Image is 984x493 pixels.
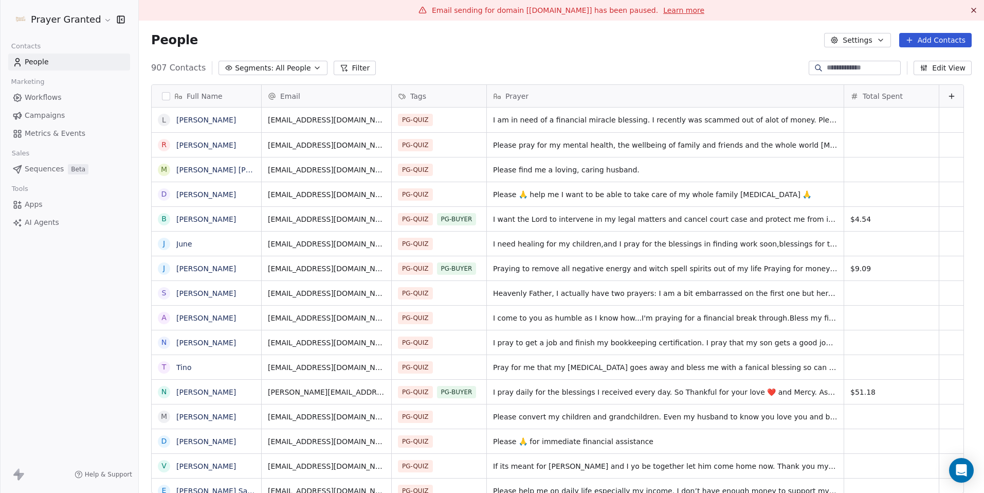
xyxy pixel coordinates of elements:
[505,91,529,101] span: Prayer
[68,164,88,174] span: Beta
[14,13,27,26] img: FB-Logo.png
[398,361,433,374] span: PG-QUIZ
[268,214,385,224] span: [EMAIL_ADDRESS][DOMAIN_NAME]
[392,85,486,107] div: Tags
[493,115,837,125] span: I am in need of a financial miracle blessing. I recently was scammed out of alot of money. Please...
[493,387,837,397] span: I pray daily for the blessings I received every day. So Thankful for your love ❤️ and Mercy. Aski...
[161,386,167,397] div: N
[85,470,132,479] span: Help & Support
[398,164,433,176] span: PG-QUIZ
[7,39,45,54] span: Contacts
[863,91,903,101] span: Total Spent
[398,139,433,151] span: PG-QUIZ
[25,128,85,139] span: Metrics & Events
[493,313,837,323] span: I come to you as humble as I know how...I'm praying for a financial break through.Bless my financ...
[398,435,433,448] span: PG-QUIZ
[398,411,433,423] span: PG-QUIZ
[398,213,433,225] span: PG-QUIZ
[663,5,704,15] a: Learn more
[8,161,130,178] a: SequencesBeta
[276,63,311,74] span: All People
[12,11,110,28] button: Prayer Granted
[268,263,385,274] span: [EMAIL_ADDRESS][DOMAIN_NAME]
[398,312,433,324] span: PG-QUIZ
[280,91,300,101] span: Email
[268,115,385,125] span: [EMAIL_ADDRESS][DOMAIN_NAME]
[7,181,32,197] span: Tools
[151,32,198,48] span: People
[162,362,167,373] div: T
[493,338,837,348] span: I pray to get a job and finish my bookkeeping certification. I pray that my son gets a good job a...
[334,61,376,75] button: Filter
[161,337,167,348] div: N
[268,461,385,471] span: [EMAIL_ADDRESS][DOMAIN_NAME]
[850,387,933,397] span: $51.18
[7,74,49,90] span: Marketing
[176,265,236,273] a: [PERSON_NAME]
[899,33,972,47] button: Add Contacts
[268,140,385,150] span: [EMAIL_ADDRESS][DOMAIN_NAME]
[487,85,844,107] div: Prayer
[176,166,298,174] a: [PERSON_NAME] [PERSON_NAME]
[850,263,933,274] span: $9.09
[493,263,837,274] span: Praying to remove all negative energy and witch spell spirits out of my life Praying for money fi...
[25,199,43,210] span: Apps
[262,85,391,107] div: Email
[176,215,236,223] a: [PERSON_NAME]
[25,92,62,103] span: Workflows
[25,110,65,121] span: Campaigns
[162,288,167,298] div: S
[398,386,433,398] span: PG-QUIZ
[25,164,64,174] span: Sequences
[8,196,130,213] a: Apps
[176,190,236,199] a: [PERSON_NAME]
[176,141,236,149] a: [PERSON_NAME]
[176,289,236,297] a: [PERSON_NAME]
[25,57,49,67] span: People
[493,165,837,175] span: Please find me a loving, caring husband.
[268,189,385,200] span: [EMAIL_ADDRESS][DOMAIN_NAME]
[398,262,433,275] span: PG-QUIZ
[161,436,167,447] div: D
[493,412,837,422] span: Please convert my children and grandchildren. Even my husband to know you love you and be with yo...
[176,339,236,347] a: [PERSON_NAME]
[25,217,59,228] span: AI Agents
[914,61,972,75] button: Edit View
[162,115,166,126] div: L
[398,114,433,126] span: PG-QUIZ
[493,362,837,373] span: Pray for me that my [MEDICAL_DATA] goes away and bless me with a fanical blessing so can pay my m...
[176,388,236,396] a: [PERSON_NAME]
[844,85,939,107] div: Total Spent
[268,338,385,348] span: [EMAIL_ADDRESS][DOMAIN_NAME]
[161,411,167,422] div: M
[151,62,206,74] span: 907 Contacts
[161,164,167,175] div: M
[493,214,837,224] span: I want the Lord to intervene in my legal matters and cancel court case and protect me from impris...
[410,91,426,101] span: Tags
[8,89,130,106] a: Workflows
[176,363,191,372] a: Tino
[8,214,130,231] a: AI Agents
[268,165,385,175] span: [EMAIL_ADDRESS][DOMAIN_NAME]
[398,337,433,349] span: PG-QUIZ
[31,13,101,26] span: Prayer Granted
[152,85,261,107] div: Full Name
[7,146,34,161] span: Sales
[268,362,385,373] span: [EMAIL_ADDRESS][DOMAIN_NAME]
[8,107,130,124] a: Campaigns
[268,239,385,249] span: [EMAIL_ADDRESS][DOMAIN_NAME]
[493,436,837,447] span: Please 🙏 for immediate financial assistance
[268,387,385,397] span: [PERSON_NAME][EMAIL_ADDRESS][PERSON_NAME][DOMAIN_NAME]
[432,6,658,14] span: Email sending for domain [[DOMAIN_NAME]] has been paused.
[493,461,837,471] span: If its meant for [PERSON_NAME] and I yo be together let him come home now. Thank you my Lord and ...
[176,413,236,421] a: [PERSON_NAME]
[268,412,385,422] span: [EMAIL_ADDRESS][DOMAIN_NAME]
[398,287,433,300] span: PG-QUIZ
[176,116,236,124] a: [PERSON_NAME]
[75,470,132,479] a: Help & Support
[8,54,130,71] a: People
[398,238,433,250] span: PG-QUIZ
[187,91,223,101] span: Full Name
[163,263,165,274] div: J
[176,314,236,322] a: [PERSON_NAME]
